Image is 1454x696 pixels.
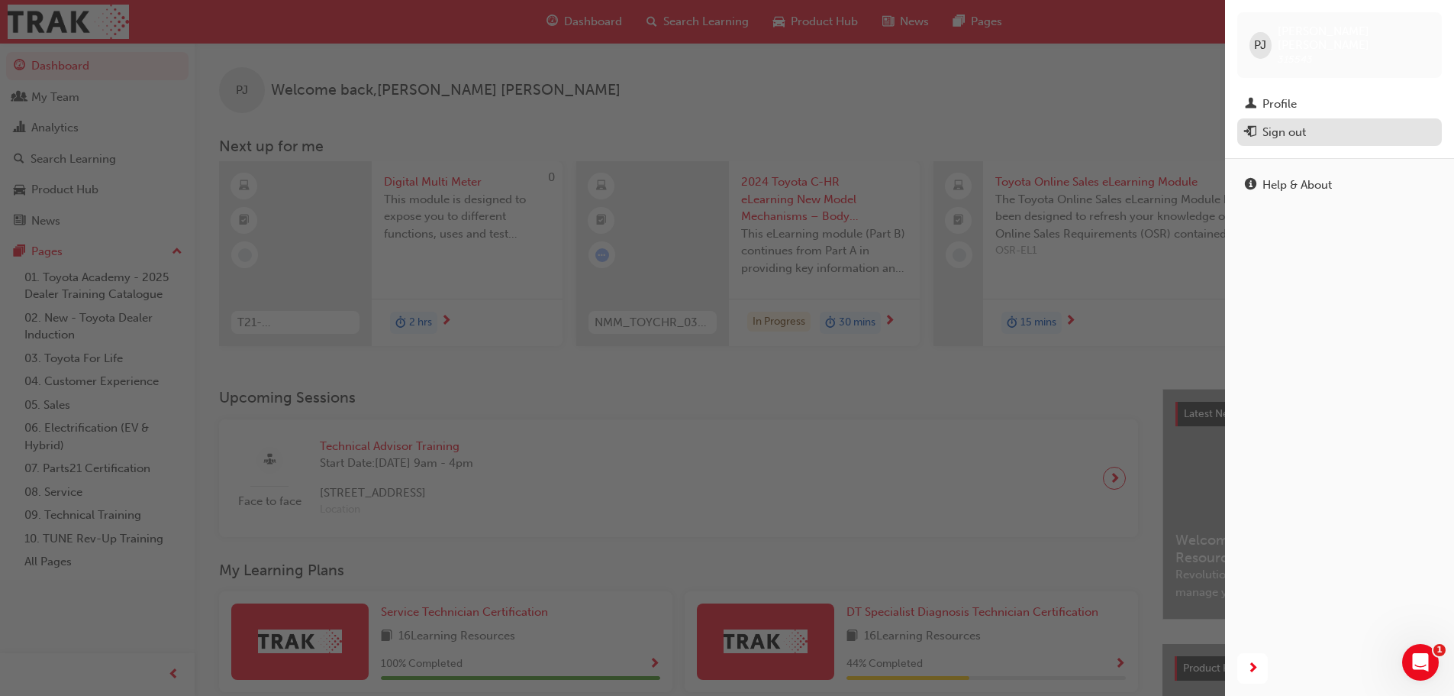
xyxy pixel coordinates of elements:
div: Sign out [1262,124,1306,141]
span: man-icon [1245,98,1256,112]
div: Profile [1262,95,1297,113]
span: PJ [1254,37,1266,54]
span: [PERSON_NAME] [PERSON_NAME] [1278,24,1430,52]
iframe: Intercom live chat [1402,644,1439,681]
button: Sign out [1237,118,1442,147]
span: info-icon [1245,179,1256,193]
span: next-icon [1247,659,1259,678]
a: Help & About [1237,171,1442,199]
span: exit-icon [1245,126,1256,140]
a: Profile [1237,90,1442,118]
div: Help & About [1262,176,1332,194]
span: 315543 [1278,53,1313,66]
span: 1 [1433,644,1446,656]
